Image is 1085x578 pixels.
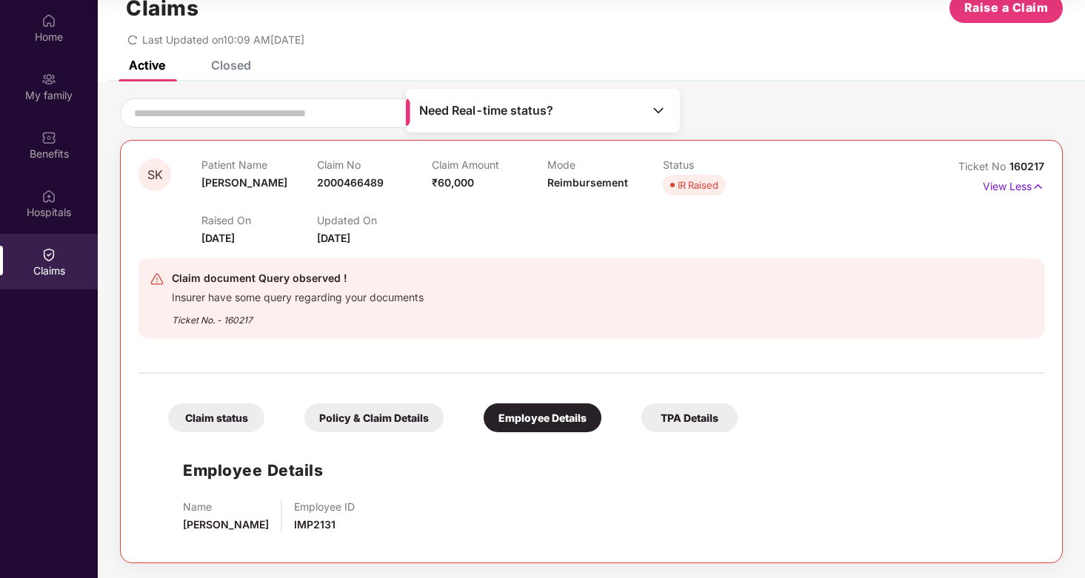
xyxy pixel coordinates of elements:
p: Updated On [317,214,433,226]
div: TPA Details [641,403,738,432]
p: Employee ID [294,500,355,513]
img: svg+xml;base64,PHN2ZyB3aWR0aD0iMjAiIGhlaWdodD0iMjAiIHZpZXdCb3g9IjAgMCAyMCAyMCIgZmlsbD0ibm9uZSIgeG... [41,72,56,87]
div: Claim status [168,403,264,432]
img: Toggle Icon [651,103,666,118]
div: Claim document Query observed ! [172,269,424,287]
span: [DATE] [317,232,350,244]
p: Claim Amount [432,158,547,171]
img: svg+xml;base64,PHN2ZyBpZD0iSG9zcGl0YWxzIiB4bWxucz0iaHR0cDovL3d3dy53My5vcmcvMjAwMC9zdmciIHdpZHRoPS... [41,189,56,204]
div: Active [129,58,165,73]
span: Reimbursement [547,176,628,189]
span: Ticket No [958,160,1009,172]
span: [DATE] [201,232,235,244]
div: Policy & Claim Details [304,403,444,432]
h1: Employee Details [183,458,323,483]
p: Raised On [201,214,317,226]
div: IR Raised [678,178,718,192]
div: Closed [211,58,251,73]
span: Last Updated on 10:09 AM[DATE] [142,33,304,46]
div: Ticket No. - 160217 [172,304,424,327]
span: ₹60,000 [432,176,474,189]
span: redo [127,33,138,46]
span: [PERSON_NAME] [183,518,269,531]
p: Name [183,500,269,513]
img: svg+xml;base64,PHN2ZyB4bWxucz0iaHR0cDovL3d3dy53My5vcmcvMjAwMC9zdmciIHdpZHRoPSIyNCIgaGVpZ2h0PSIyNC... [150,272,164,286]
img: svg+xml;base64,PHN2ZyBpZD0iSG9tZSIgeG1sbnM9Imh0dHA6Ly93d3cudzMub3JnLzIwMDAvc3ZnIiB3aWR0aD0iMjAiIG... [41,13,56,28]
span: SK [147,169,163,181]
p: View Less [983,175,1044,195]
span: 160217 [1009,160,1044,172]
span: Need Real-time status? [419,103,553,118]
div: Employee Details [484,403,601,432]
p: Status [663,158,778,171]
img: svg+xml;base64,PHN2ZyBpZD0iQmVuZWZpdHMiIHhtbG5zPSJodHRwOi8vd3d3LnczLm9yZy8yMDAwL3N2ZyIgd2lkdGg9Ij... [41,130,56,145]
img: svg+xml;base64,PHN2ZyB4bWxucz0iaHR0cDovL3d3dy53My5vcmcvMjAwMC9zdmciIHdpZHRoPSIxNyIgaGVpZ2h0PSIxNy... [1032,178,1044,195]
p: Claim No [317,158,433,171]
span: IMP2131 [294,518,335,531]
span: 2000466489 [317,176,384,189]
img: svg+xml;base64,PHN2ZyBpZD0iQ2xhaW0iIHhtbG5zPSJodHRwOi8vd3d3LnczLm9yZy8yMDAwL3N2ZyIgd2lkdGg9IjIwIi... [41,247,56,262]
span: [PERSON_NAME] [201,176,287,189]
p: Patient Name [201,158,317,171]
p: Mode [547,158,663,171]
div: Insurer have some query regarding your documents [172,287,424,304]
